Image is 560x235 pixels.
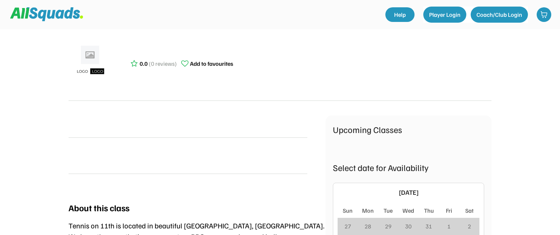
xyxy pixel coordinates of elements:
div: Mon [362,206,374,215]
div: 2 [468,222,471,231]
a: Help [385,7,415,22]
div: About this class [69,201,129,214]
div: Add to favourites [190,59,233,68]
div: Fri [446,206,452,215]
div: 31 [425,222,432,231]
img: shopping-cart-01%20%281%29.svg [540,11,548,18]
img: ui-kit-placeholders-product-5_1200x.webp [72,43,109,80]
div: Sun [343,206,353,215]
div: 0.0 [140,59,148,68]
div: (0 reviews) [149,59,177,68]
div: Select date for Availability [333,161,484,174]
div: 1 [447,222,451,231]
div: Tue [384,206,393,215]
div: Thu [424,206,434,215]
div: Sat [465,206,474,215]
div: 30 [405,222,412,231]
button: Player Login [423,7,466,23]
div: 27 [345,222,351,231]
img: Squad%20Logo.svg [10,7,83,21]
img: yH5BAEAAAAALAAAAAABAAEAAAIBRAA7 [69,147,86,164]
button: Coach/Club Login [471,7,528,23]
div: 28 [365,222,371,231]
div: Upcoming Classes [333,123,484,136]
div: Wed [402,206,414,215]
div: [DATE] [350,187,467,197]
div: 29 [385,222,392,231]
